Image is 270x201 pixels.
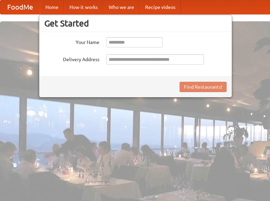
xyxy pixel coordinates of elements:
[44,37,99,46] label: Your Name
[64,0,103,14] a: How it works
[180,82,227,92] button: Find Restaurants!
[40,0,64,14] a: Home
[140,0,181,14] a: Recipe videos
[103,0,140,14] a: Who we are
[44,18,227,29] h3: Get Started
[0,0,40,14] a: FoodMe
[44,54,99,63] label: Delivery Address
